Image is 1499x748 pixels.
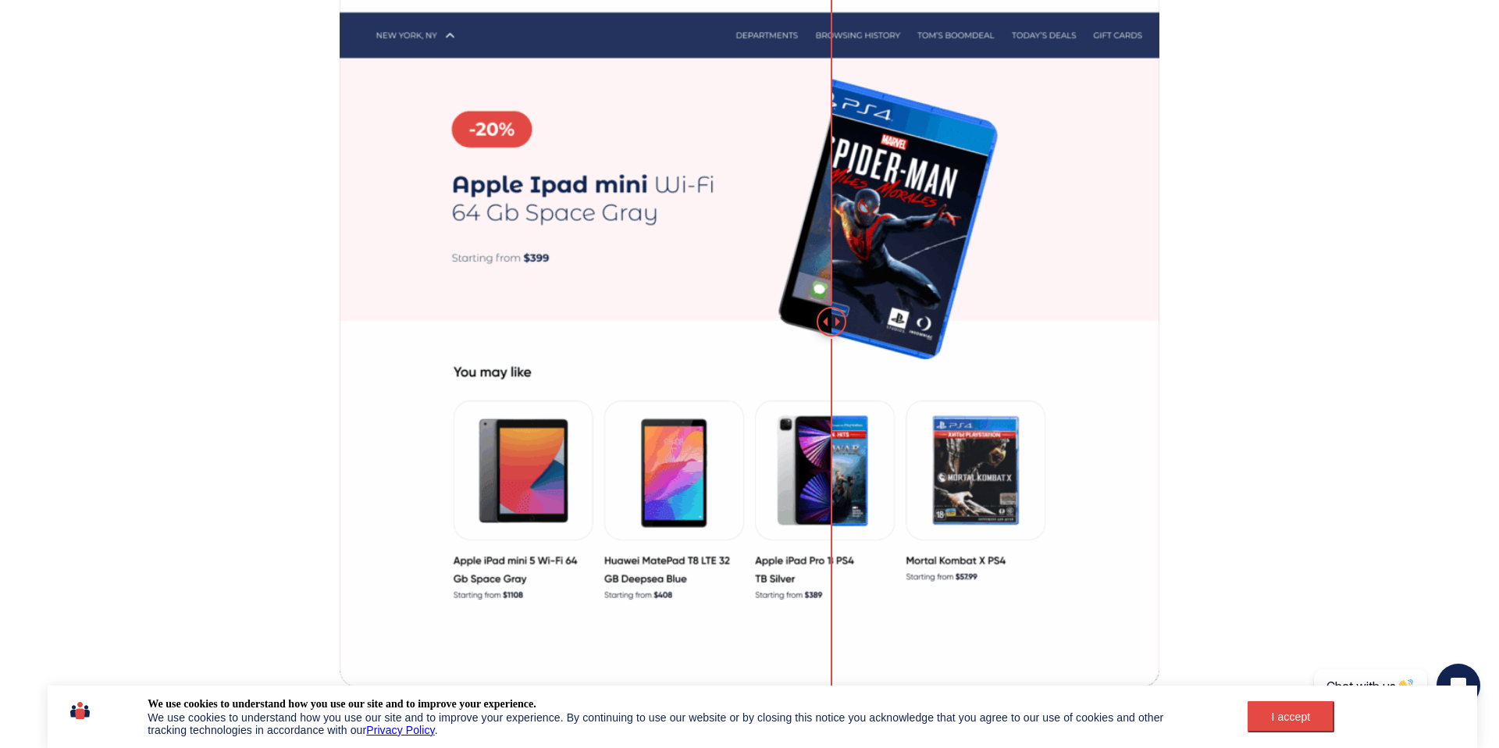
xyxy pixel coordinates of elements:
[1248,701,1334,732] button: I accept
[70,697,90,724] img: icon
[366,724,435,736] a: Privacy Policy
[148,697,536,711] div: We use cookies to understand how you use our site and to improve your experience.
[1257,711,1325,723] div: I accept
[148,711,1205,736] div: We use cookies to understand how you use our site and to improve your experience. By continuing t...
